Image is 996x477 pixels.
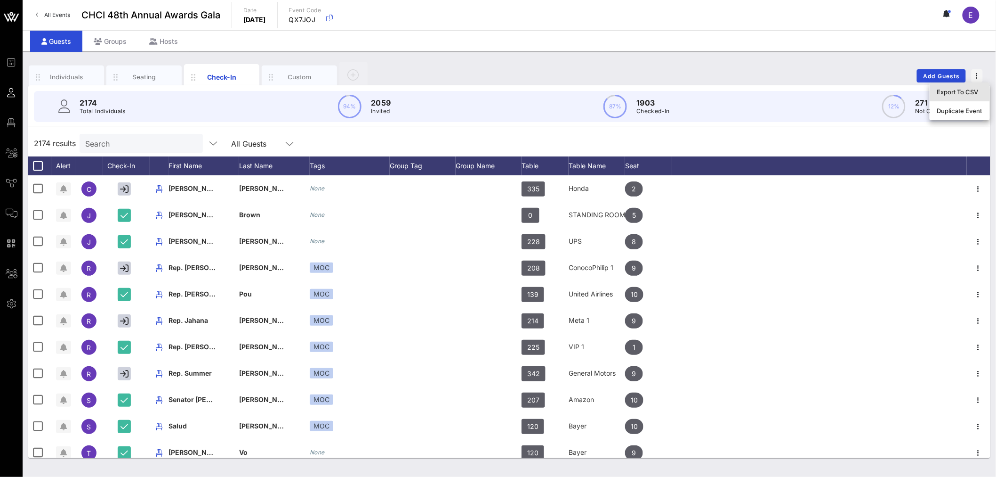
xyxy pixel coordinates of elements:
[80,97,126,108] p: 2174
[527,234,540,249] span: 228
[633,340,635,355] span: 1
[87,423,91,431] span: S
[310,421,333,431] div: MOC
[87,238,91,246] span: J
[310,238,325,245] i: None
[632,234,636,249] span: 8
[87,185,91,193] span: C
[243,6,266,15] p: Date
[239,395,295,403] span: [PERSON_NAME]
[527,340,539,355] span: 225
[963,7,980,24] div: E
[923,73,960,80] span: Add Guests
[310,263,333,273] div: MOC
[87,449,91,457] span: T
[169,184,224,192] span: [PERSON_NAME]
[915,97,960,108] p: 271
[310,449,325,456] i: None
[569,175,625,202] div: Honda
[52,156,75,175] div: Alert
[30,8,76,23] a: All Events
[527,287,538,302] span: 139
[239,448,248,456] span: Vo
[169,422,187,430] span: Salud
[569,307,625,334] div: Meta 1
[239,316,295,324] span: [PERSON_NAME]
[239,263,295,271] span: [PERSON_NAME]
[569,228,625,255] div: UPS
[87,370,91,378] span: R
[632,181,636,197] span: 2
[569,202,625,228] div: STANDING ROOM ONLY- NO TABLE ASSIGNMENT
[44,11,70,18] span: All Events
[169,343,240,351] span: Rep. [PERSON_NAME]
[169,211,224,219] span: [PERSON_NAME]
[239,422,295,430] span: [PERSON_NAME]
[456,156,522,175] div: Group Name
[239,184,295,192] span: [PERSON_NAME]
[310,315,333,326] div: MOC
[169,290,240,298] span: Rep. [PERSON_NAME]
[80,107,126,116] p: Total Individuals
[279,73,321,82] div: Custom
[569,413,625,439] div: Bayer
[103,156,150,175] div: Check-In
[87,317,91,325] span: R
[239,156,310,175] div: Last Name
[310,289,333,299] div: MOC
[569,334,625,360] div: VIP 1
[243,15,266,25] p: [DATE]
[201,72,243,82] div: Check-In
[30,31,82,52] div: Guests
[371,97,391,108] p: 2059
[169,316,208,324] span: Rep. Jahana
[631,393,638,408] span: 10
[522,156,569,175] div: Table
[87,212,91,220] span: J
[527,313,538,329] span: 214
[632,313,636,329] span: 9
[527,261,540,276] span: 208
[289,15,321,25] p: QX7JOJ
[631,419,638,434] span: 10
[239,369,295,377] span: [PERSON_NAME]
[636,107,670,116] p: Checked-In
[527,181,539,197] span: 335
[310,156,390,175] div: Tags
[569,360,625,387] div: General Motors
[636,97,670,108] p: 1903
[239,211,260,219] span: Brown
[87,264,91,272] span: R
[632,445,636,461] span: 9
[123,73,165,82] div: Seating
[239,237,295,245] span: [PERSON_NAME]
[569,281,625,307] div: United Airlines
[569,387,625,413] div: Amazon
[527,419,538,434] span: 120
[969,10,973,20] span: E
[310,368,333,378] div: MOC
[225,134,301,153] div: All Guests
[527,445,538,461] span: 120
[937,88,982,96] div: Export To CSV
[310,211,325,218] i: None
[390,156,456,175] div: Group Tag
[632,366,636,381] span: 9
[169,237,224,245] span: [PERSON_NAME]
[169,395,251,403] span: Senator [PERSON_NAME]
[169,369,212,377] span: Rep. Summer
[569,156,625,175] div: Table Name
[527,393,539,408] span: 207
[529,208,533,223] span: 0
[46,73,88,82] div: Individuals
[82,31,138,52] div: Groups
[371,107,391,116] p: Invited
[231,140,266,148] div: All Guests
[87,396,91,404] span: S
[81,8,220,22] span: CHCI 48th Annual Awards Gala
[527,366,540,381] span: 342
[239,290,252,298] span: Pou
[632,261,636,276] span: 9
[34,138,76,149] span: 2174 results
[310,342,333,352] div: MOC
